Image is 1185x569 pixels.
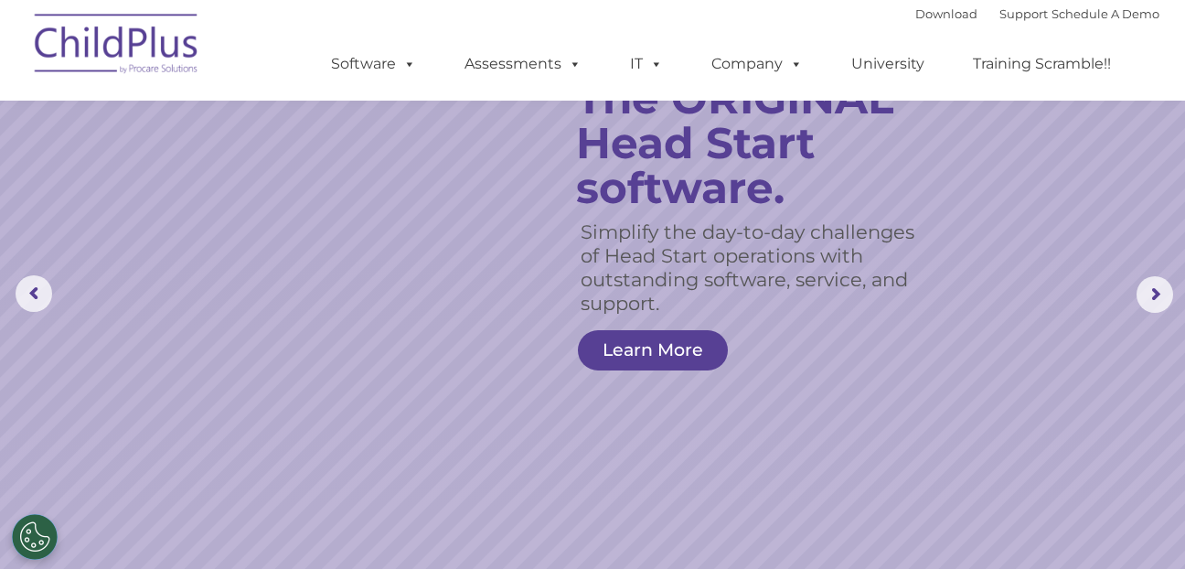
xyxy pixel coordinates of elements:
span: Last name [254,121,310,134]
rs-layer: The ORIGINAL Head Start software. [576,76,945,210]
a: Training Scramble!! [955,46,1129,82]
a: Software [313,46,434,82]
img: ChildPlus by Procare Solutions [26,1,208,92]
rs-layer: Simplify the day-to-day challenges of Head Start operations with outstanding software, service, a... [581,220,927,316]
a: Support [999,6,1048,21]
a: Download [915,6,977,21]
span: Phone number [254,196,332,209]
a: University [833,46,943,82]
a: Assessments [446,46,600,82]
a: Schedule A Demo [1052,6,1159,21]
button: Cookies Settings [12,514,58,560]
a: Company [693,46,821,82]
a: Learn More [578,330,728,370]
font: | [915,6,1159,21]
a: IT [612,46,681,82]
